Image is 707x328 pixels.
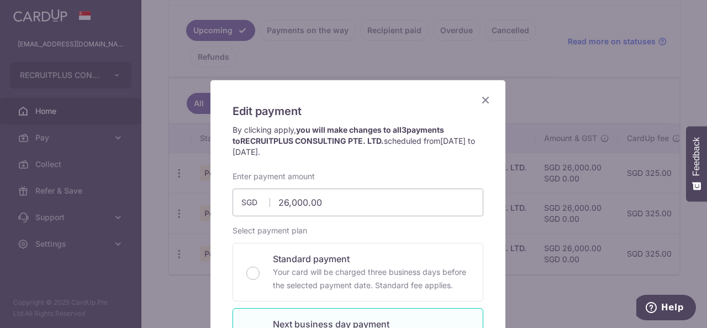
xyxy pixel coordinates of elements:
[273,265,469,292] p: Your card will be charged three business days before the selected payment date. Standard fee appl...
[241,197,270,208] span: SGD
[233,225,307,236] label: Select payment plan
[240,136,384,145] span: RECRUITPLUS CONSULTING PTE. LTD.
[402,125,407,134] span: 3
[233,124,483,158] p: By clicking apply, scheduled from .
[233,189,483,216] input: 0.00
[233,171,315,182] label: Enter payment amount
[479,93,492,107] button: Close
[233,102,483,120] h5: Edit payment
[233,125,444,145] strong: you will make changes to all payments to
[636,295,696,322] iframe: Opens a widget where you can find more information
[273,252,469,265] p: Standard payment
[692,137,701,176] span: Feedback
[686,126,707,201] button: Feedback - Show survey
